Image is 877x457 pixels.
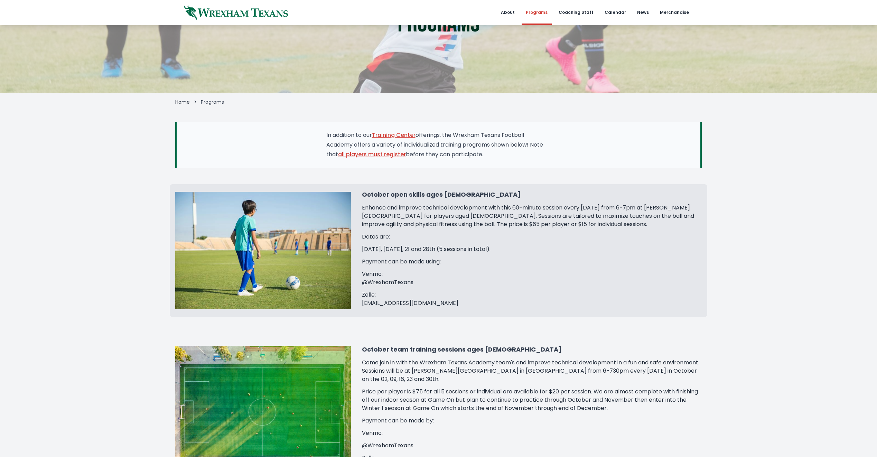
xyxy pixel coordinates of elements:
[362,345,702,354] h3: October team training sessions ages [DEMOGRAPHIC_DATA]
[362,388,702,412] p: Price per player is $75 for all 5 sessions or individual are available for $20 per session. We ar...
[362,291,702,307] p: Zelle: [EMAIL_ADDRESS][DOMAIN_NAME]
[362,417,702,425] p: Payment can be made by:
[201,99,224,105] span: Programs
[362,441,702,450] p: @WrexhamTexans
[194,99,197,105] li: >
[362,190,702,199] h3: October open skills ages [DEMOGRAPHIC_DATA]
[175,99,190,105] a: Home
[175,192,351,309] img: _jza3gd2ajxrfxjhfgb7r.jpg
[362,429,702,437] p: Venmo:
[362,358,702,383] p: Come join in with the Wrexham Texans Academy team's and improve technical development in a fun an...
[362,258,702,266] p: Payment can be made using:
[362,233,702,241] p: Dates are:
[372,131,416,139] a: Training Center
[362,204,702,228] p: Enhance and improve technical development with this 60-minute session every [DATE] from 6-7pm at ...
[362,245,702,253] p: [DATE], [DATE], 21 and 28th (5 sessions in total).
[362,270,702,287] p: Venmo: @WrexhamTexans
[326,130,551,159] p: In addition to our offerings, the Wrexham Texans Football Academy offers a variety of individuali...
[170,184,707,317] a: October open skills ages [DEMOGRAPHIC_DATA] Enhance and improve technical development with this 6...
[338,150,406,158] a: all players must register
[398,12,480,37] h1: Programs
